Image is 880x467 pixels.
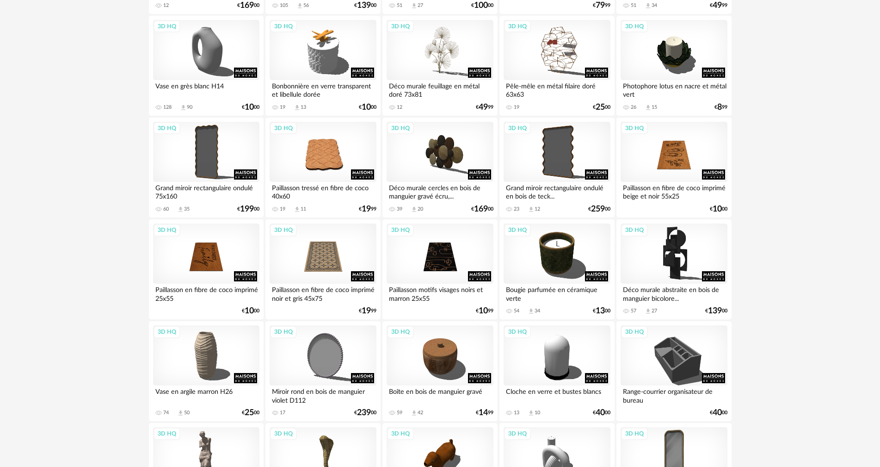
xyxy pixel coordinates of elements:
div: 27 [652,308,657,314]
div: 90 [187,104,192,111]
div: Paillasson motifs visages noirs et marron 25x55 [387,284,493,302]
div: 19 [514,104,519,111]
div: € 99 [359,308,376,314]
div: € 00 [588,206,610,212]
a: 3D HQ Pêle-mêle en métal filaire doré 63x63 19 €2500 [499,16,614,116]
div: Paillasson tressé en fibre de coco 40x60 [270,182,376,200]
div: € 99 [714,104,727,111]
a: 3D HQ Bonbonnière en verre transparent et libellule dorée 19 Download icon 13 €1000 [265,16,380,116]
div: Paillasson en fibre de coco imprimé 25x55 [153,284,259,302]
div: 3D HQ [504,428,531,440]
span: 40 [596,410,605,416]
div: 10 [535,410,540,416]
div: Boîte en bois de manguier gravé [387,386,493,404]
div: Bonbonnière en verre transparent et libellule dorée [270,80,376,99]
div: Photophore lotus en nacre et métal vert [621,80,727,99]
a: 3D HQ Paillasson motifs visages noirs et marron 25x55 €1099 [382,219,497,319]
div: € 00 [354,2,376,9]
div: 3D HQ [621,224,648,236]
div: 3D HQ [387,224,414,236]
div: € 00 [593,410,610,416]
div: 3D HQ [154,122,180,134]
span: 10 [245,308,254,314]
span: 19 [362,206,371,212]
span: Download icon [180,104,187,111]
div: € 00 [242,308,259,314]
div: 11 [301,206,306,212]
div: 19 [280,104,285,111]
div: 26 [631,104,636,111]
span: 10 [362,104,371,111]
span: Download icon [528,206,535,213]
div: 3D HQ [387,326,414,338]
a: 3D HQ Paillasson en fibre de coco imprimé beige et noir 55x25 €1000 [616,118,731,218]
span: 25 [245,410,254,416]
div: 74 [163,410,169,416]
span: Download icon [411,2,418,9]
div: Pêle-mêle en métal filaire doré 63x63 [504,80,610,99]
a: 3D HQ Grand miroir rectangulaire ondulé 75x160 60 Download icon 35 €19900 [149,118,264,218]
div: 17 [280,410,285,416]
div: Paillasson en fibre de coco imprimé noir et gris 45x75 [270,284,376,302]
span: 239 [357,410,371,416]
div: 35 [184,206,190,212]
div: 19 [280,206,285,212]
span: 49 [479,104,488,111]
div: 3D HQ [387,428,414,440]
div: 39 [397,206,402,212]
div: 3D HQ [270,122,297,134]
div: Bougie parfumée en céramique verte [504,284,610,302]
div: 56 [303,2,309,9]
div: Déco murale abstraite en bois de manguier bicolore... [621,284,727,302]
div: Grand miroir rectangulaire ondulé 75x160 [153,182,259,200]
div: 12 [535,206,540,212]
div: 54 [514,308,519,314]
div: 3D HQ [270,224,297,236]
div: Miroir rond en bois de manguier violet D112 [270,386,376,404]
div: Grand miroir rectangulaire ondulé en bois de teck... [504,182,610,200]
div: 3D HQ [504,224,531,236]
span: 139 [357,2,371,9]
div: 13 [301,104,306,111]
div: 3D HQ [154,326,180,338]
span: Download icon [645,308,652,315]
span: Download icon [296,2,303,9]
div: 20 [418,206,423,212]
div: 51 [631,2,636,9]
div: 12 [163,2,169,9]
a: 3D HQ Paillasson tressé en fibre de coco 40x60 19 Download icon 11 €1999 [265,118,380,218]
span: 25 [596,104,605,111]
div: Range-courrier organisateur de bureau [621,386,727,404]
div: Déco murale cercles en bois de manguier gravé écru,... [387,182,493,200]
div: € 99 [359,206,376,212]
div: 3D HQ [504,122,531,134]
div: 15 [652,104,657,111]
a: 3D HQ Miroir rond en bois de manguier violet D112 17 €23900 [265,321,380,421]
span: 14 [479,410,488,416]
span: 259 [591,206,605,212]
div: € 99 [476,104,493,111]
div: 34 [652,2,657,9]
a: 3D HQ Déco murale abstraite en bois de manguier bicolore... 57 Download icon 27 €13900 [616,219,731,319]
div: € 00 [471,206,493,212]
div: € 00 [242,104,259,111]
div: 105 [280,2,288,9]
div: € 99 [593,2,610,9]
span: Download icon [645,2,652,9]
span: 10 [713,206,722,212]
div: 3D HQ [621,122,648,134]
span: 13 [596,308,605,314]
span: 19 [362,308,371,314]
div: 3D HQ [270,20,297,32]
div: € 00 [593,308,610,314]
span: 10 [479,308,488,314]
div: 27 [418,2,423,9]
span: 8 [717,104,722,111]
div: 3D HQ [387,20,414,32]
div: € 99 [476,308,493,314]
div: € 00 [354,410,376,416]
span: 169 [240,2,254,9]
div: 3D HQ [387,122,414,134]
div: € 00 [710,206,727,212]
div: 23 [514,206,519,212]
